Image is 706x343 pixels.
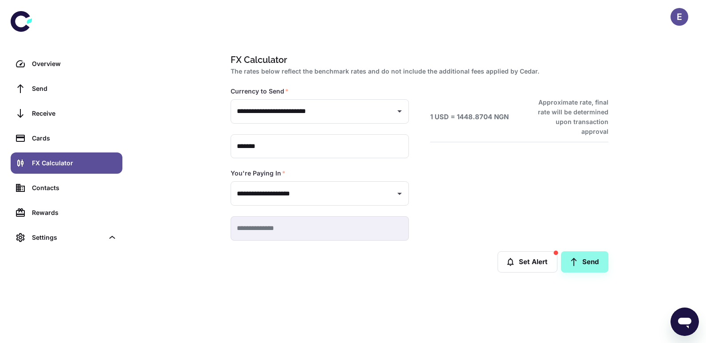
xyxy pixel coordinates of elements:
div: FX Calculator [32,158,117,168]
a: Receive [11,103,122,124]
button: Set Alert [498,251,557,273]
a: Cards [11,128,122,149]
a: Overview [11,53,122,74]
div: Receive [32,109,117,118]
a: Send [11,78,122,99]
label: Currency to Send [231,87,289,96]
div: Cards [32,133,117,143]
div: Overview [32,59,117,69]
button: E [671,8,688,26]
iframe: Button to launch messaging window [671,308,699,336]
h6: 1 USD = 1448.8704 NGN [430,112,509,122]
a: Contacts [11,177,122,199]
div: Send [32,84,117,94]
div: Settings [11,227,122,248]
button: Open [393,105,406,117]
button: Open [393,187,406,200]
a: Send [561,251,608,273]
div: Contacts [32,183,117,193]
div: Settings [32,233,104,242]
h6: Approximate rate, final rate will be determined upon transaction approval [528,97,608,136]
a: Rewards [11,202,122,223]
label: You're Paying In [231,169,286,178]
h1: FX Calculator [231,53,605,66]
div: Rewards [32,208,117,218]
a: FX Calculator [11,152,122,174]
